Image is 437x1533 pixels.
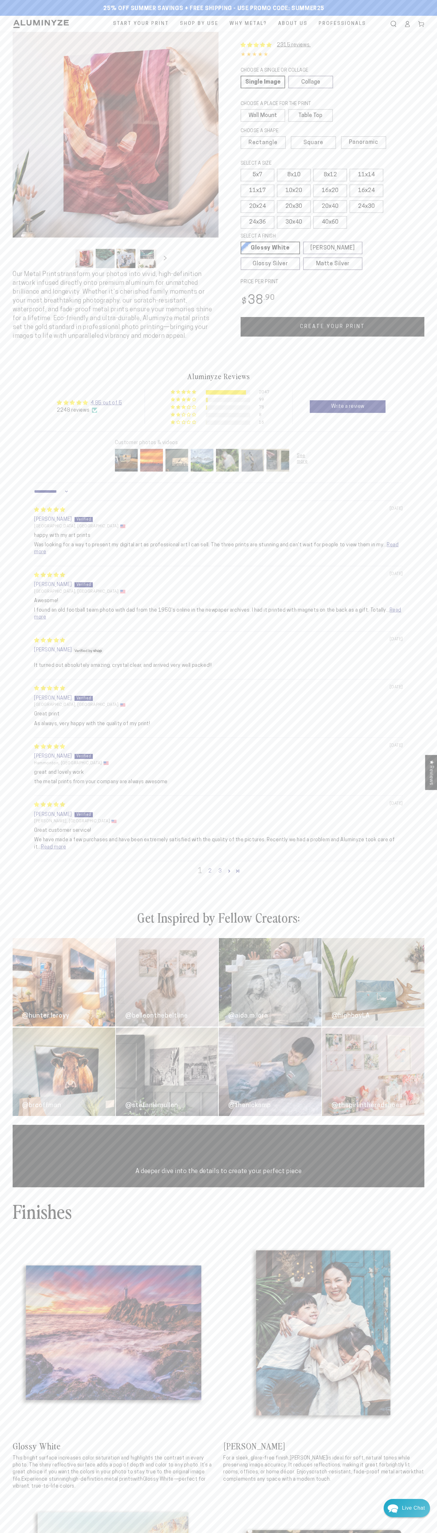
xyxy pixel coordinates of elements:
[34,589,119,594] span: [GEOGRAPHIC_DATA], [GEOGRAPHIC_DATA]
[34,754,72,759] span: [PERSON_NAME]
[34,638,65,643] span: 5 star review
[349,139,378,145] span: Panoramic
[114,448,139,473] img: User picture
[158,252,172,266] button: Slide right
[205,867,215,875] a: Page 2
[225,16,272,32] a: Why Metal?
[390,684,403,690] span: [DATE]
[120,703,125,707] img: US
[241,242,300,254] a: Glossy White
[143,1477,174,1482] strong: Glossy White
[241,109,285,122] label: Wall Mount
[73,648,104,654] img: Verified by Shop
[13,1233,214,1434] img: Vibrant ocean sunset metal print featuring a coastal lighthouse and crashing waves, printed on gl...
[350,200,383,213] label: 24x30
[425,755,437,790] div: Click to open Judge.me floating reviews tab
[390,801,403,807] span: [DATE]
[57,407,122,414] div: 2248 reviews
[34,524,119,529] span: [GEOGRAPHIC_DATA], [GEOGRAPHIC_DATA]
[248,140,278,146] span: Rectangle
[111,820,117,823] img: US
[137,249,156,268] button: Load image 4 in gallery view
[34,648,72,653] span: [PERSON_NAME]
[104,761,109,765] img: US
[139,448,164,473] img: User picture
[313,185,347,197] label: 16x20
[240,448,265,473] img: User picture
[309,1470,414,1475] strong: scratch-resistant, fade-proof metal artwork
[225,867,234,875] a: Page 2
[34,582,72,587] span: [PERSON_NAME]
[34,542,403,556] p: Was looking for a way to present my digital art as professional art I can sell. The three prints ...
[241,76,285,88] a: Single Image
[34,696,72,701] span: [PERSON_NAME]
[91,401,122,406] a: 4.85 out of 5
[386,17,400,31] summary: Search our site
[277,216,311,229] label: 30x40
[350,185,383,197] label: 16x24
[241,185,274,197] label: 11x17
[171,397,197,402] div: 4% (99) reviews with 4 star rating
[230,20,267,28] span: Why Metal?
[241,169,274,181] label: 5x7
[277,43,311,48] a: 2315 reviews.
[44,1167,393,1176] p: A deeper dive into the details to create your perfect piece
[13,271,212,339] span: Our Metal Prints transform your photos into vivid, high-definition artwork infused directly onto ...
[103,5,324,12] span: 25% off Summer Savings + Free Shipping - Use Promo Code: SUMMER25
[96,249,115,268] button: Load image 2 in gallery view
[120,590,125,593] img: US
[92,408,97,413] img: Verified Checkmark
[34,686,65,691] span: 5 star review
[34,485,70,498] select: Sort dropdown
[390,571,403,577] span: [DATE]
[34,371,403,382] h2: Aluminyze Reviews
[290,448,316,473] img: User picture
[303,257,362,270] a: Matte Silver
[259,390,266,395] div: 2047
[290,1456,328,1461] strong: [PERSON_NAME]
[277,185,311,197] label: 10x20
[277,200,311,213] label: 20x30
[278,20,308,28] span: About Us
[215,867,225,875] a: Page 3
[259,413,266,417] div: 8
[120,525,125,528] img: US
[34,769,403,776] b: great and lovely work
[171,390,197,395] div: 91% (2047) reviews with 5 star rating
[390,743,403,749] span: [DATE]
[34,508,65,513] span: 5 star review
[171,420,197,425] div: 1% (16) reviews with 1 star rating
[223,1440,424,1451] h3: [PERSON_NAME]
[241,160,348,167] legend: SELECT A SIZE
[313,216,347,229] label: 40x60
[288,109,333,122] label: Table Top
[223,1455,424,1483] p: For a sleek, glare-free finish, is ideal for soft, natural tones while preserving image accuracy....
[303,140,323,146] span: Square
[215,448,240,473] img: User picture
[34,532,403,539] b: happy with my art prints
[13,1136,424,1161] h2: Selection Guide
[13,32,218,270] media-gallery: Gallery Viewer
[57,399,122,407] div: Average rating is 4.85 stars
[34,702,119,708] span: [GEOGRAPHIC_DATA], [GEOGRAPHIC_DATA]
[189,448,215,473] img: User picture
[108,16,174,32] a: Start Your Print
[277,169,311,181] label: 8x10
[34,597,403,604] b: Awesome!
[34,573,65,578] span: 5 star review
[175,16,223,32] a: Shop By Use
[241,317,424,337] a: CREATE YOUR PRINT
[34,711,403,718] b: Great print
[34,744,65,749] span: 5 star review
[164,448,189,473] img: User picture
[34,720,403,727] p: As always, very happy with the quality of my print!
[13,1440,214,1451] h3: Glossy White
[241,200,274,213] label: 20x24
[314,16,371,32] a: Professionals
[241,233,348,240] legend: SELECT A FINISH
[34,837,403,851] p: We have made a few purchases and have been extremely satisfied with the quality of the pictures. ...
[41,845,66,850] a: Read more
[180,20,218,28] span: Shop By Use
[319,20,366,28] span: Professionals
[13,1199,72,1223] h2: Finishes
